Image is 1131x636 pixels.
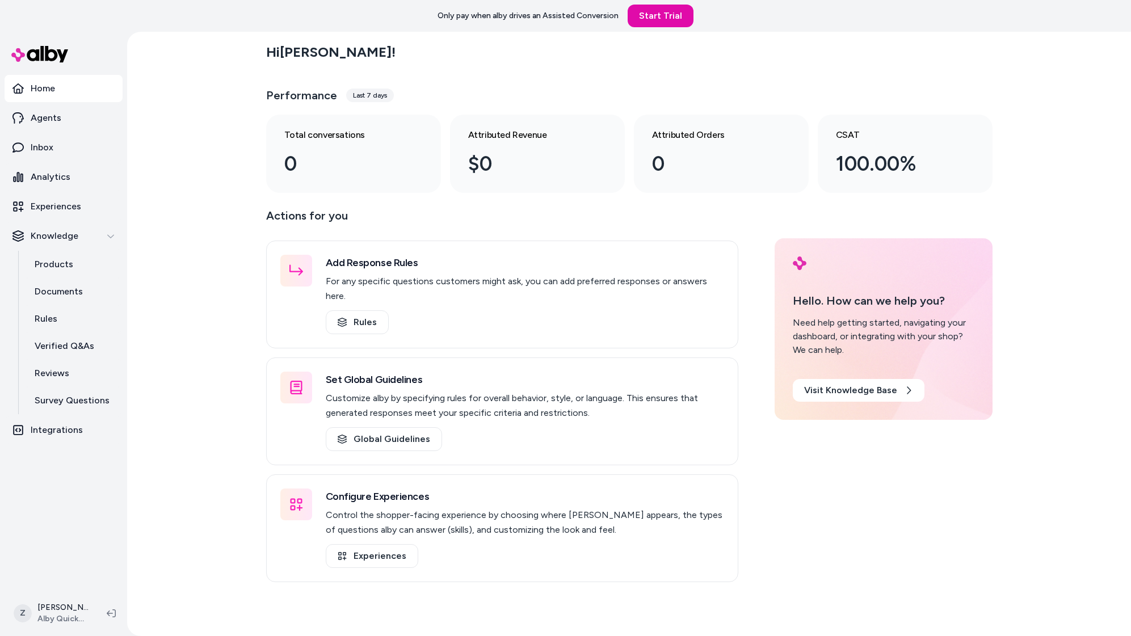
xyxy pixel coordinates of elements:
[793,292,974,309] p: Hello. How can we help you?
[652,128,772,142] h3: Attributed Orders
[23,305,123,332] a: Rules
[35,367,69,380] p: Reviews
[793,316,974,357] div: Need help getting started, navigating your dashboard, or integrating with your shop? We can help.
[326,310,389,334] a: Rules
[23,251,123,278] a: Products
[284,149,405,179] div: 0
[266,87,337,103] h3: Performance
[5,193,123,220] a: Experiences
[628,5,693,27] a: Start Trial
[266,115,441,193] a: Total conversations 0
[326,391,724,420] p: Customize alby by specifying rules for overall behavior, style, or language. This ensures that ge...
[468,149,588,179] div: $0
[818,115,993,193] a: CSAT 100.00%
[31,111,61,125] p: Agents
[652,149,772,179] div: 0
[793,379,924,402] a: Visit Knowledge Base
[326,488,724,504] h3: Configure Experiences
[5,163,123,191] a: Analytics
[31,200,81,213] p: Experiences
[35,258,73,271] p: Products
[468,128,588,142] h3: Attributed Revenue
[23,278,123,305] a: Documents
[326,255,724,271] h3: Add Response Rules
[35,394,110,407] p: Survey Questions
[35,312,57,326] p: Rules
[326,427,442,451] a: Global Guidelines
[31,82,55,95] p: Home
[23,360,123,387] a: Reviews
[634,115,809,193] a: Attributed Orders 0
[23,332,123,360] a: Verified Q&As
[11,46,68,62] img: alby Logo
[31,141,53,154] p: Inbox
[31,229,78,243] p: Knowledge
[23,387,123,414] a: Survey Questions
[7,595,98,631] button: Z[PERSON_NAME]Alby QuickStart Store
[326,508,724,537] p: Control the shopper-facing experience by choosing where [PERSON_NAME] appears, the types of quest...
[37,613,89,625] span: Alby QuickStart Store
[5,104,123,132] a: Agents
[450,115,625,193] a: Attributed Revenue $0
[35,339,94,353] p: Verified Q&As
[346,89,394,102] div: Last 7 days
[266,44,396,61] h2: Hi [PERSON_NAME] !
[37,602,89,613] p: [PERSON_NAME]
[5,75,123,102] a: Home
[793,256,806,270] img: alby Logo
[326,544,418,568] a: Experiences
[5,134,123,161] a: Inbox
[31,423,83,437] p: Integrations
[326,274,724,304] p: For any specific questions customers might ask, you can add preferred responses or answers here.
[14,604,32,622] span: Z
[266,207,738,234] p: Actions for you
[836,149,956,179] div: 100.00%
[284,128,405,142] h3: Total conversations
[326,372,724,388] h3: Set Global Guidelines
[836,128,956,142] h3: CSAT
[5,222,123,250] button: Knowledge
[5,416,123,444] a: Integrations
[438,10,619,22] p: Only pay when alby drives an Assisted Conversion
[31,170,70,184] p: Analytics
[35,285,83,298] p: Documents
